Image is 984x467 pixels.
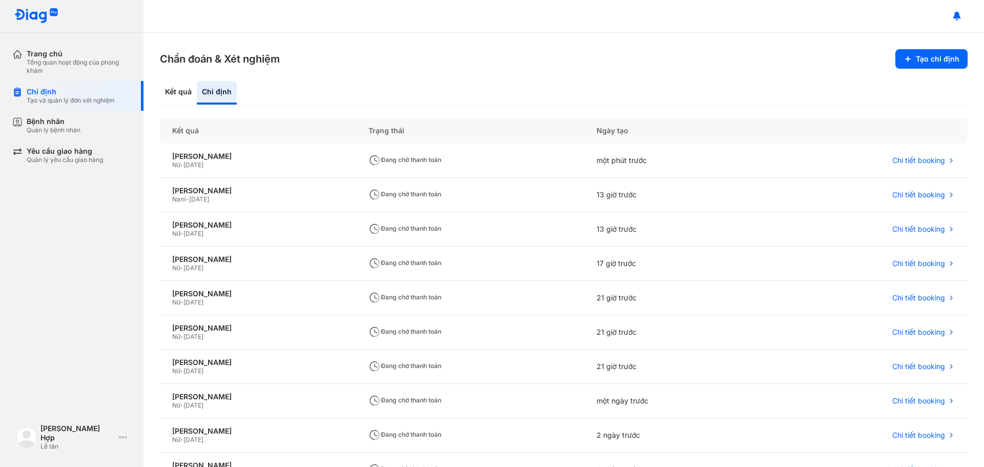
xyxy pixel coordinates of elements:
div: Ngày tạo [584,118,763,144]
span: - [180,298,183,306]
span: [DATE] [183,230,203,237]
span: Chi tiết booking [892,396,945,405]
div: Chỉ định [27,87,115,96]
img: logo [16,427,37,448]
span: [DATE] [183,436,203,443]
span: Chi tiết booking [892,225,945,234]
span: Đang chờ thanh toán [368,328,441,335]
span: Đang chờ thanh toán [368,259,441,267]
div: [PERSON_NAME] [172,220,344,230]
span: Đang chờ thanh toán [368,156,441,164]
div: 21 giờ trước [584,350,763,384]
div: [PERSON_NAME] [172,186,344,195]
span: Đang chờ thanh toán [368,396,441,404]
div: [PERSON_NAME] [172,323,344,333]
span: Nữ [172,367,180,375]
span: Chi tiết booking [892,190,945,199]
div: Kết quả [160,118,356,144]
div: Quản lý yêu cầu giao hàng [27,156,103,164]
span: - [180,436,183,443]
span: - [180,264,183,272]
div: một ngày trước [584,384,763,418]
div: Tạo và quản lý đơn xét nghiệm [27,96,115,105]
div: 13 giờ trước [584,178,763,212]
span: Đang chờ thanh toán [368,293,441,301]
span: Đang chờ thanh toán [368,431,441,438]
span: - [180,161,183,169]
span: Đang chờ thanh toán [368,362,441,370]
img: logo [14,8,58,24]
div: 21 giờ trước [584,281,763,315]
span: Chi tiết booking [892,156,945,165]
span: Chi tiết booking [892,259,945,268]
div: [PERSON_NAME] [172,427,344,436]
span: Nữ [172,264,180,272]
div: Bệnh nhân [27,117,80,126]
span: - [180,333,183,340]
div: [PERSON_NAME] [172,358,344,367]
span: [DATE] [183,367,203,375]
div: Lễ tân [40,442,115,451]
span: Chi tiết booking [892,431,945,440]
span: [DATE] [183,264,203,272]
span: - [180,367,183,375]
span: Đang chờ thanh toán [368,190,441,198]
span: Nữ [172,401,180,409]
span: Đang chờ thanh toán [368,225,441,232]
div: 2 ngày trước [584,418,763,453]
div: 21 giờ trước [584,315,763,350]
div: [PERSON_NAME] Hợp [40,424,115,442]
div: Tổng quan hoạt động của phòng khám [27,58,131,75]
div: 13 giờ trước [584,212,763,247]
div: Quản lý bệnh nhân [27,126,80,134]
div: một phút trước [584,144,763,178]
div: [PERSON_NAME] [172,289,344,298]
div: 17 giờ trước [584,247,763,281]
span: Chi tiết booking [892,328,945,337]
div: [PERSON_NAME] [172,152,344,161]
span: Chi tiết booking [892,293,945,302]
div: Trang chủ [27,49,131,58]
div: [PERSON_NAME] [172,255,344,264]
span: [DATE] [183,298,203,306]
span: [DATE] [183,333,203,340]
span: [DATE] [183,401,203,409]
div: Chỉ định [197,81,237,105]
div: Kết quả [160,81,197,105]
h3: Chẩn đoán & Xét nghiệm [160,52,280,66]
div: [PERSON_NAME] [172,392,344,401]
span: Nữ [172,298,180,306]
span: - [180,401,183,409]
span: [DATE] [189,195,209,203]
span: - [186,195,189,203]
span: Chi tiết booking [892,362,945,371]
button: Tạo chỉ định [895,49,968,69]
span: Nam [172,195,186,203]
div: Trạng thái [356,118,584,144]
span: Nữ [172,333,180,340]
span: Nữ [172,230,180,237]
span: Nữ [172,436,180,443]
span: Nữ [172,161,180,169]
span: - [180,230,183,237]
span: [DATE] [183,161,203,169]
div: Yêu cầu giao hàng [27,147,103,156]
